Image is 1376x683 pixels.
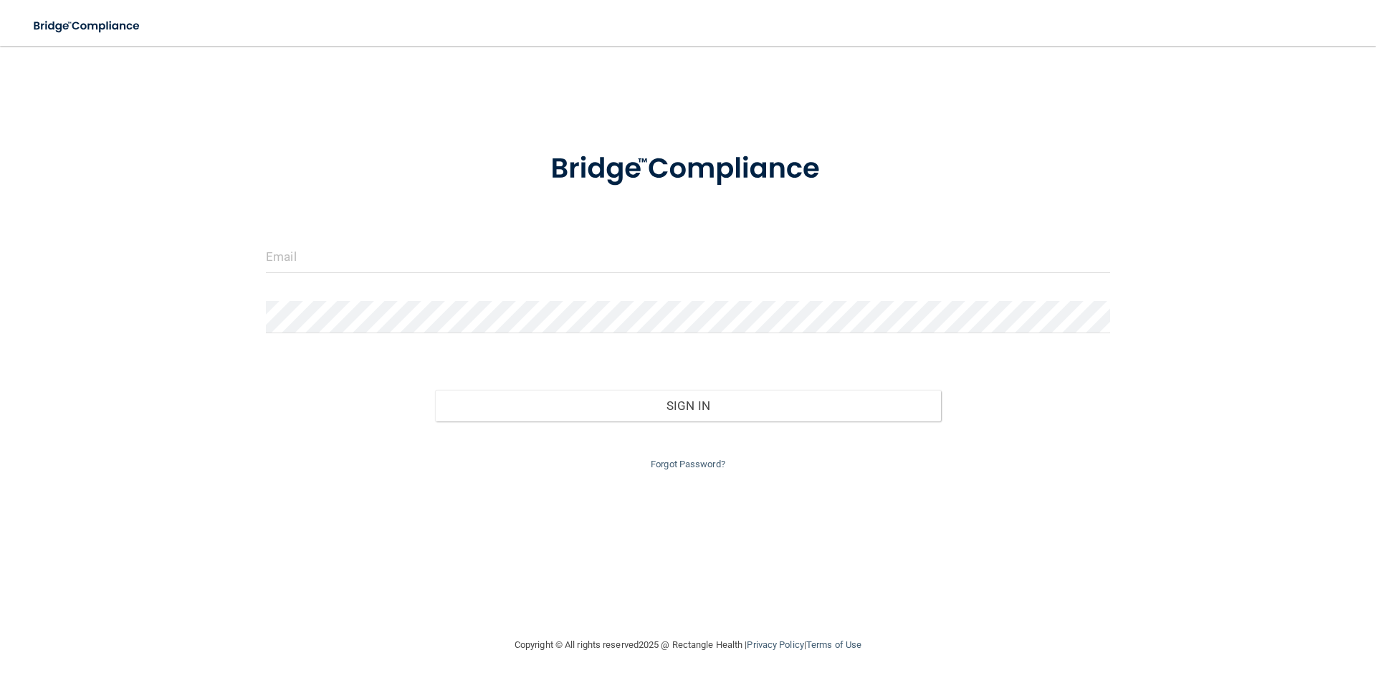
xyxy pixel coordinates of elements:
[21,11,153,41] img: bridge_compliance_login_screen.278c3ca4.svg
[266,241,1110,273] input: Email
[521,132,855,206] img: bridge_compliance_login_screen.278c3ca4.svg
[426,622,950,668] div: Copyright © All rights reserved 2025 @ Rectangle Health | |
[806,639,861,650] a: Terms of Use
[651,459,725,469] a: Forgot Password?
[435,390,942,421] button: Sign In
[747,639,803,650] a: Privacy Policy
